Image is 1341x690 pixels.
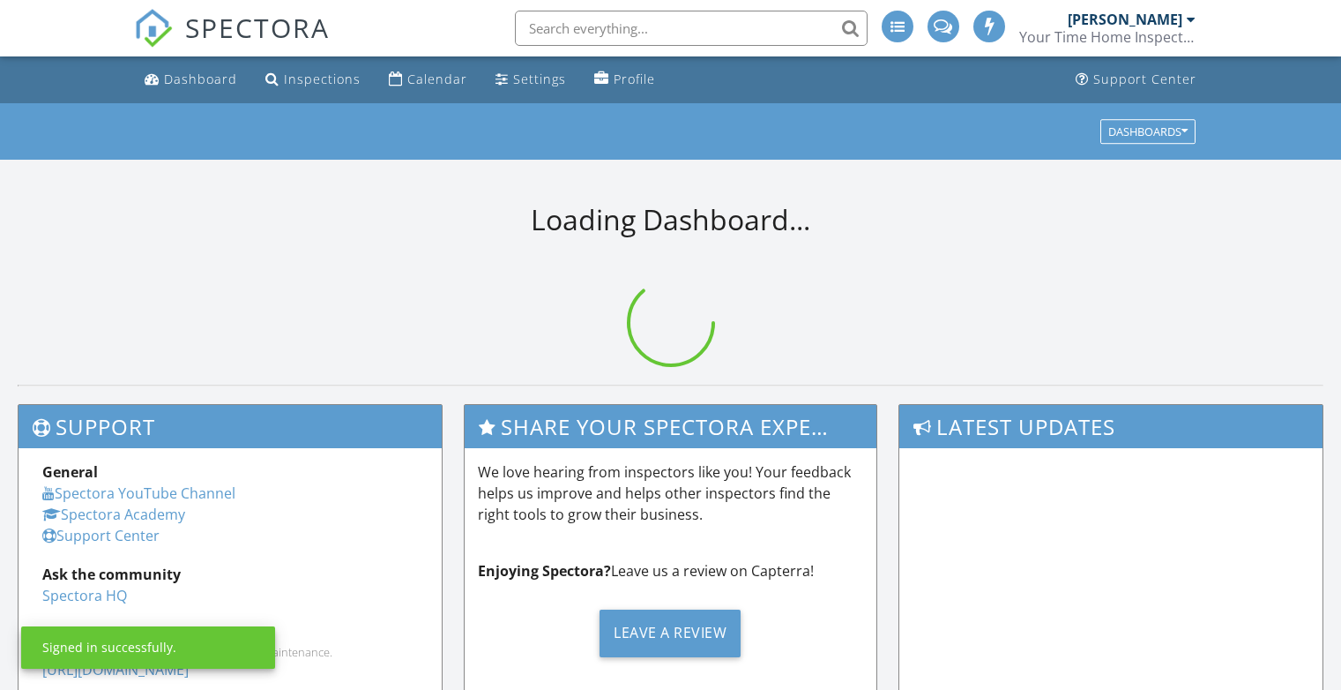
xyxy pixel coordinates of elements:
a: Spectora Academy [42,505,185,524]
strong: General [42,462,98,482]
p: We love hearing from inspectors like you! Your feedback helps us improve and helps other inspecto... [478,461,864,525]
a: Profile [587,64,662,96]
div: Status [42,624,418,645]
a: Spectora YouTube Channel [42,484,235,503]
div: [PERSON_NAME] [1068,11,1182,28]
strong: Enjoying Spectora? [478,561,611,581]
div: Support Center [1093,71,1196,87]
div: Settings [513,71,566,87]
a: Support Center [42,526,160,545]
input: Search everything... [515,11,868,46]
a: Support Center [1069,64,1203,96]
h3: Support [19,405,442,448]
p: Leave us a review on Capterra! [478,560,864,581]
a: Settings [488,64,573,96]
div: Dashboard [164,71,237,87]
div: Calendar [407,71,467,87]
div: Dashboards [1108,125,1188,138]
a: Inspections [258,64,368,96]
span: SPECTORA [185,9,330,46]
div: Ask the community [42,564,418,585]
h3: Latest Updates [899,405,1322,448]
h3: Share Your Spectora Experience [465,405,877,448]
div: Leave a Review [600,610,741,657]
img: The Best Home Inspection Software - Spectora [134,9,173,48]
div: Signed in successfully. [42,639,176,656]
a: Leave a Review [478,596,864,671]
button: Dashboards [1100,119,1196,144]
div: Your Time Home Inspections [1019,28,1196,46]
a: Calendar [382,64,474,96]
a: Dashboard [138,64,244,96]
a: SPECTORA [134,24,330,61]
a: Spectora HQ [42,586,127,605]
div: Inspections [284,71,361,87]
div: Profile [614,71,655,87]
a: [URL][DOMAIN_NAME] [42,660,189,679]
